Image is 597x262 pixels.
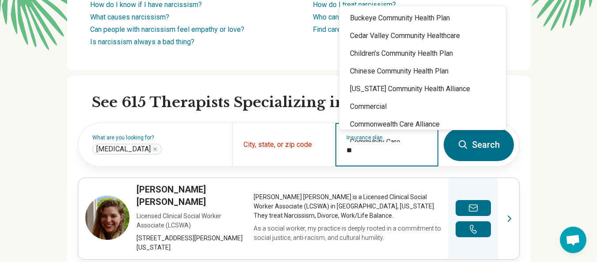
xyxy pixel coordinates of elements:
[92,93,520,112] h2: See 615 Therapists Specializing in Narcissism Near You
[339,133,506,151] div: Community Care
[313,13,394,21] a: Who can treat narcissism?
[339,9,506,27] div: Buckeye Community Health Plan
[92,135,222,140] label: What are you looking for?
[560,227,586,253] div: Open chat
[313,25,365,34] a: Find care for you
[339,80,506,98] div: [US_STATE] Community Health Alliance
[339,45,506,62] div: Children’s Community Health Plan
[90,0,202,9] a: How do I know if I have narcissism?
[152,146,158,152] button: Narcissistic Personality
[96,145,151,154] span: [MEDICAL_DATA]
[339,27,506,45] div: Cedar Valley Community Healthcare
[90,25,244,34] a: Can people with narcissism feel empathy or love?
[339,62,506,80] div: Chinese Community Health Plan
[339,98,506,116] div: Commercial
[339,116,506,133] div: Commonwealth Care Alliance
[456,221,491,237] button: Make a phone call
[313,0,396,9] a: How do I treat narcissism?
[92,144,162,154] div: Narcissistic Personality
[444,128,514,161] button: Search
[90,38,194,46] a: Is narcissism always a bad thing?
[339,9,506,142] div: Suggestions
[456,200,491,216] button: Send a message
[90,13,169,21] a: What causes narcissism?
